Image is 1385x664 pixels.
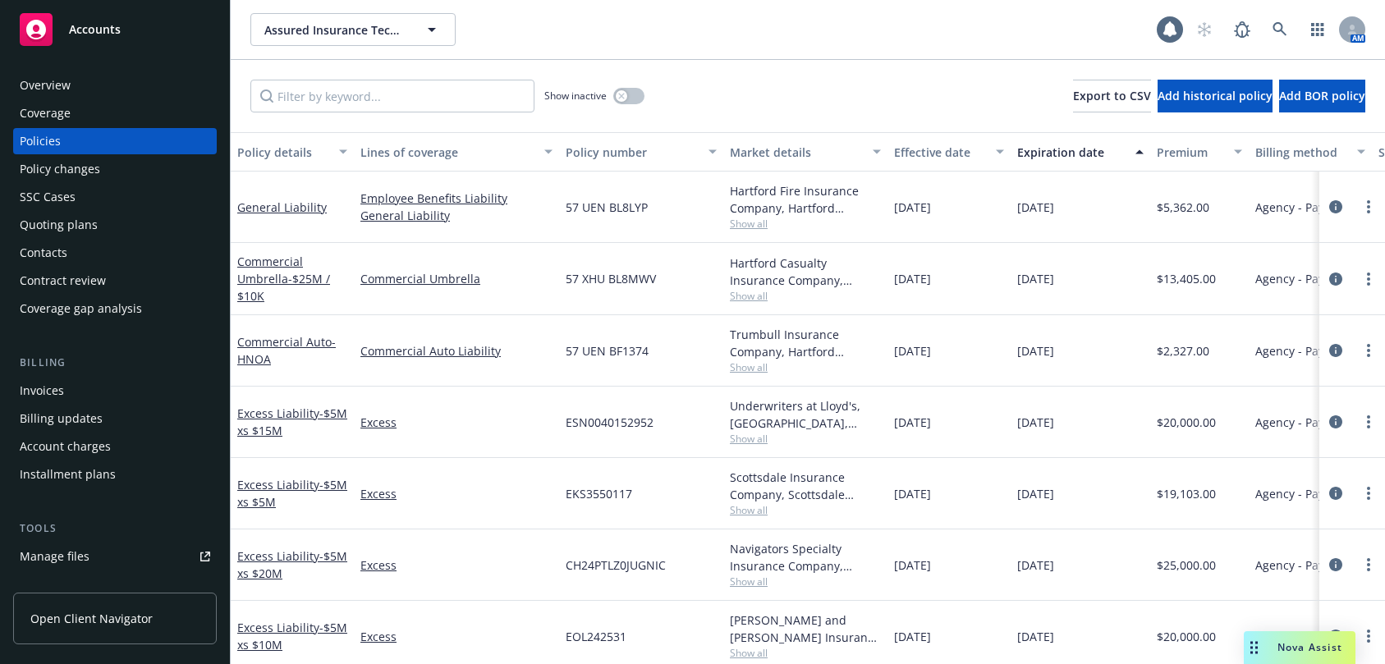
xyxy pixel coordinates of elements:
a: Commercial Auto [237,334,336,367]
div: Market details [730,144,863,161]
span: EOL242531 [566,628,626,645]
a: Billing updates [13,405,217,432]
a: Excess Liability [237,477,347,510]
a: Policy checking [13,571,217,598]
a: Switch app [1301,13,1334,46]
button: Assured Insurance Technologies, Inc. [250,13,456,46]
span: Export to CSV [1073,88,1151,103]
span: $13,405.00 [1157,270,1216,287]
span: Agency - Pay in full [1255,342,1360,359]
a: more [1359,269,1378,289]
div: Premium [1157,144,1224,161]
span: EKS3550117 [566,485,632,502]
input: Filter by keyword... [250,80,534,112]
a: more [1359,341,1378,360]
div: Installment plans [20,461,116,488]
a: Quoting plans [13,212,217,238]
button: Add BOR policy [1279,80,1365,112]
div: [PERSON_NAME] and [PERSON_NAME] Insurance Company, [PERSON_NAME] & [PERSON_NAME] ([GEOGRAPHIC_DAT... [730,611,881,646]
a: Employee Benefits Liability [360,190,553,207]
span: Show all [730,360,881,374]
span: Show all [730,289,881,303]
a: Contract review [13,268,217,294]
a: Policy changes [13,156,217,182]
a: more [1359,626,1378,646]
span: [DATE] [894,556,931,574]
div: SSC Cases [20,184,76,210]
div: Contract review [20,268,106,294]
span: Show all [730,503,881,517]
span: $19,103.00 [1157,485,1216,502]
span: [DATE] [894,485,931,502]
a: circleInformation [1326,626,1346,646]
span: [DATE] [1017,485,1054,502]
div: Hartford Fire Insurance Company, Hartford Insurance Group [730,182,881,217]
span: Accounts [69,23,121,36]
span: Show all [730,646,881,660]
button: Add historical policy [1158,80,1273,112]
div: Quoting plans [20,212,98,238]
a: Overview [13,72,217,98]
div: Coverage [20,100,71,126]
a: more [1359,483,1378,503]
button: Nova Assist [1244,631,1355,664]
span: [DATE] [894,342,931,359]
a: more [1359,412,1378,432]
a: circleInformation [1326,555,1346,575]
span: 57 XHU BL8MWV [566,270,656,287]
span: Agency - Pay in full [1255,414,1360,431]
div: Policy checking [20,571,103,598]
a: Commercial Umbrella [237,254,330,304]
span: [DATE] [1017,270,1054,287]
span: 57 UEN BL8LYP [566,199,648,216]
span: Add BOR policy [1279,88,1365,103]
div: Account charges [20,433,111,460]
div: Billing [13,355,217,371]
a: Excess [360,414,553,431]
span: [DATE] [894,628,931,645]
a: more [1359,555,1378,575]
button: Export to CSV [1073,80,1151,112]
div: Manage files [20,543,89,570]
span: [DATE] [894,414,931,431]
a: Excess [360,485,553,502]
span: Assured Insurance Technologies, Inc. [264,21,406,39]
div: Navigators Specialty Insurance Company, Hartford Insurance Group, CRC Group [730,540,881,575]
a: Invoices [13,378,217,404]
a: Report a Bug [1226,13,1259,46]
span: [DATE] [1017,414,1054,431]
a: Excess Liability [237,405,347,438]
span: Show all [730,217,881,231]
span: [DATE] [1017,342,1054,359]
span: [DATE] [1017,556,1054,574]
span: Show all [730,575,881,588]
div: Coverage gap analysis [20,295,142,322]
div: Effective date [894,144,986,161]
span: $25,000.00 [1157,556,1216,574]
a: circleInformation [1326,412,1346,432]
span: Agency - Pay in full [1255,199,1360,216]
div: Scottsdale Insurance Company, Scottsdale Insurance Company (Nationwide), E-Risk Services [730,469,881,503]
span: [DATE] [1017,199,1054,216]
a: circleInformation [1326,269,1346,289]
span: Add historical policy [1158,88,1273,103]
button: Lines of coverage [354,132,559,172]
a: Coverage [13,100,217,126]
div: Trumbull Insurance Company, Hartford Insurance Group [730,326,881,360]
div: Overview [20,72,71,98]
div: Billing method [1255,144,1347,161]
button: Premium [1150,132,1249,172]
a: General Liability [237,199,327,215]
a: Installment plans [13,461,217,488]
span: $5,362.00 [1157,199,1209,216]
div: Billing updates [20,405,103,432]
div: Policy details [237,144,329,161]
div: Tools [13,520,217,537]
a: Manage files [13,543,217,570]
button: Market details [723,132,887,172]
span: ESN0040152952 [566,414,654,431]
span: $20,000.00 [1157,414,1216,431]
a: Contacts [13,240,217,266]
button: Effective date [887,132,1011,172]
button: Policy number [559,132,723,172]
